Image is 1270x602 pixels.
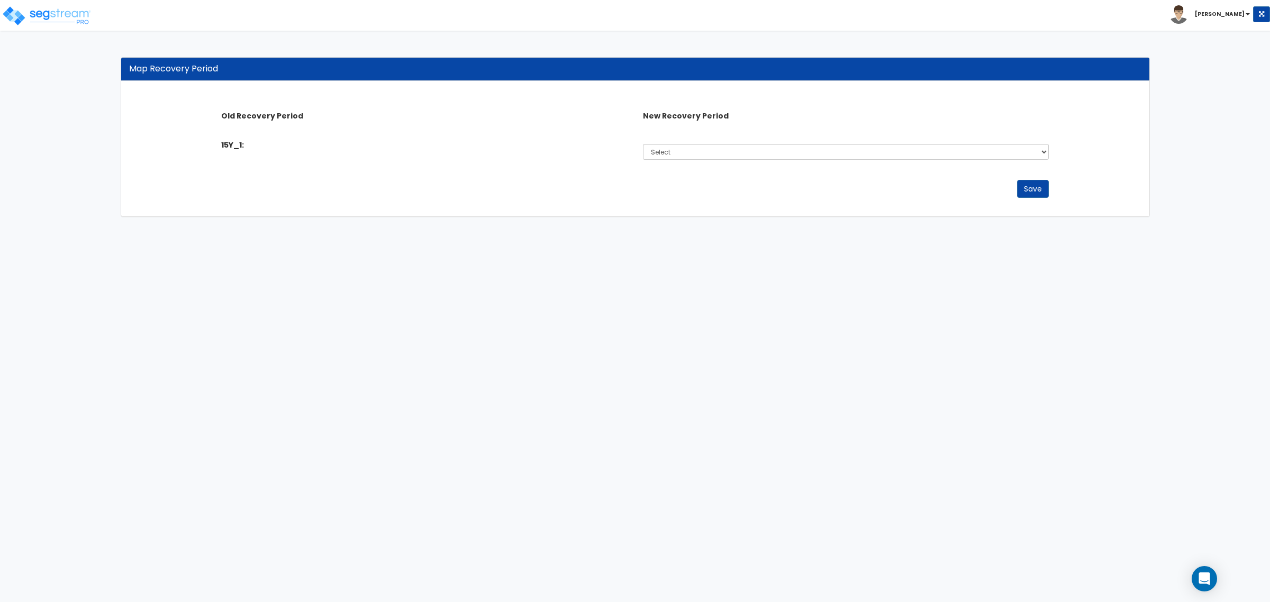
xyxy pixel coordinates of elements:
[643,111,729,121] b: New Recovery Period
[2,5,92,26] img: logo_pro_r.png
[1192,566,1217,591] div: Open Intercom Messenger
[1017,180,1049,198] button: Save
[1169,5,1188,24] img: avatar.png
[1195,10,1245,18] b: [PERSON_NAME]
[221,111,303,121] b: Old Recovery Period
[221,140,244,150] label: 15Y_1:
[129,63,1141,75] div: Map Recovery Period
